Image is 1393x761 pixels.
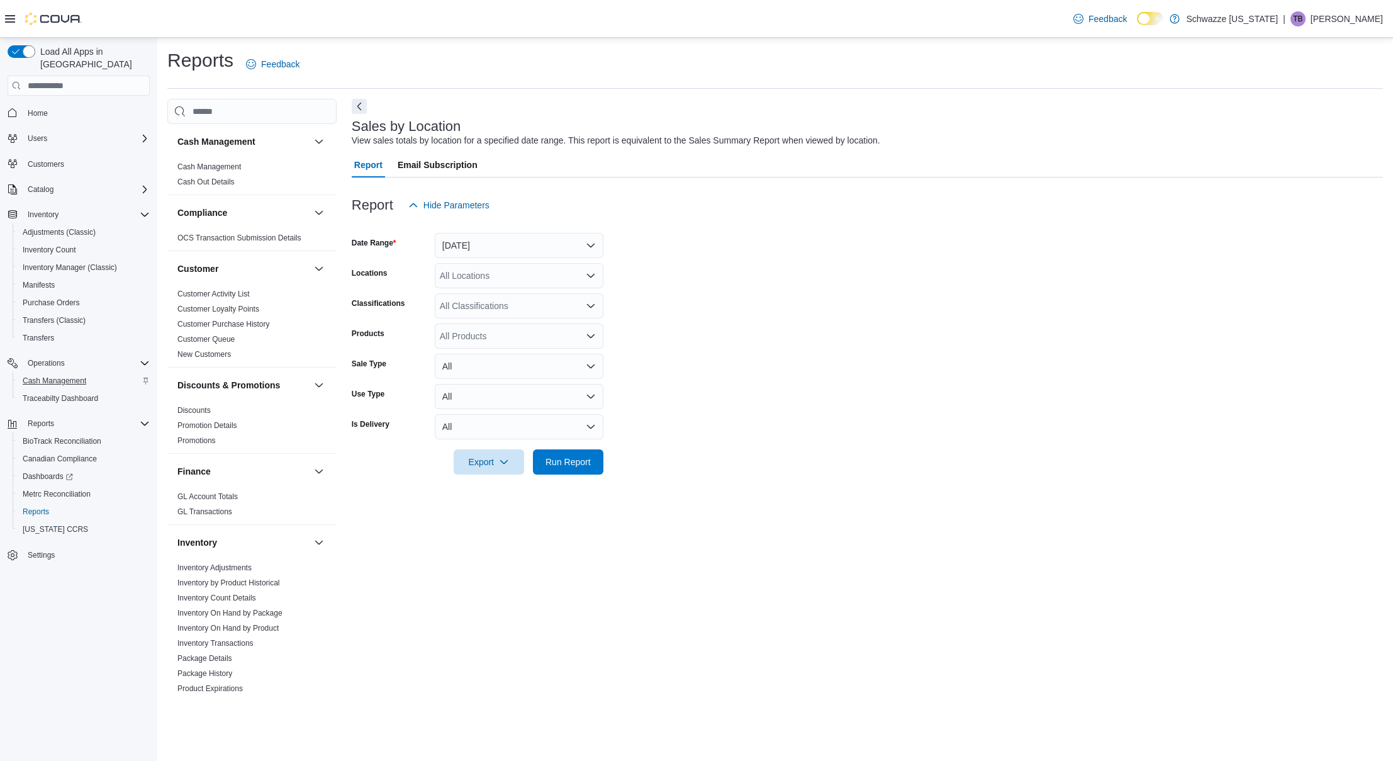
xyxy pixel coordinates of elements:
[18,225,150,240] span: Adjustments (Classic)
[352,419,389,429] label: Is Delivery
[177,233,301,243] span: OCS Transaction Submission Details
[23,157,69,172] a: Customers
[177,421,237,430] a: Promotion Details
[177,178,235,186] a: Cash Out Details
[177,594,256,602] a: Inventory Count Details
[177,436,216,445] a: Promotions
[352,359,386,369] label: Sale Type
[1186,11,1278,26] p: Schwazze [US_STATE]
[23,436,101,446] span: BioTrack Reconciliation
[167,159,337,194] div: Cash Management
[423,199,490,211] span: Hide Parameters
[13,223,155,241] button: Adjustments (Classic)
[352,99,367,114] button: Next
[23,524,88,534] span: [US_STATE] CCRS
[28,159,64,169] span: Customers
[28,419,54,429] span: Reports
[18,487,150,502] span: Metrc Reconciliation
[23,333,54,343] span: Transfers
[23,280,55,290] span: Manifests
[23,298,80,308] span: Purchase Orders
[177,492,238,501] a: GL Account Totals
[13,521,155,538] button: [US_STATE] CCRS
[177,624,279,633] a: Inventory On Hand by Product
[18,313,150,328] span: Transfers (Classic)
[177,405,211,415] span: Discounts
[23,227,96,237] span: Adjustments (Classic)
[177,406,211,415] a: Discounts
[167,489,337,524] div: Finance
[13,390,155,407] button: Traceabilty Dashboard
[18,434,106,449] a: BioTrack Reconciliation
[177,536,217,549] h3: Inventory
[13,241,155,259] button: Inventory Count
[177,639,254,648] a: Inventory Transactions
[352,329,384,339] label: Products
[18,278,60,293] a: Manifests
[403,193,495,218] button: Hide Parameters
[13,276,155,294] button: Manifests
[177,320,270,329] a: Customer Purchase History
[167,560,337,747] div: Inventory
[18,451,150,466] span: Canadian Compliance
[23,416,150,431] span: Reports
[35,45,150,70] span: Load All Apps in [GEOGRAPHIC_DATA]
[25,13,82,25] img: Cova
[177,563,252,572] a: Inventory Adjustments
[177,507,232,517] span: GL Transactions
[177,653,232,663] span: Package Details
[13,329,155,347] button: Transfers
[18,391,103,406] a: Traceabilty Dashboard
[1283,11,1285,26] p: |
[23,131,52,146] button: Users
[177,262,218,275] h3: Customer
[8,98,150,597] nav: Complex example
[18,242,81,257] a: Inventory Count
[18,330,59,346] a: Transfers
[177,465,211,478] h3: Finance
[177,262,309,275] button: Customer
[23,131,150,146] span: Users
[18,295,150,310] span: Purchase Orders
[177,350,231,359] a: New Customers
[3,181,155,198] button: Catalog
[454,449,524,475] button: Export
[177,289,250,299] span: Customer Activity List
[177,162,241,172] span: Cash Management
[3,415,155,432] button: Reports
[177,162,241,171] a: Cash Management
[18,260,122,275] a: Inventory Manager (Classic)
[13,312,155,329] button: Transfers (Classic)
[28,550,55,560] span: Settings
[23,156,150,172] span: Customers
[352,238,396,248] label: Date Range
[352,198,393,213] h3: Report
[18,451,102,466] a: Canadian Compliance
[177,638,254,648] span: Inventory Transactions
[177,334,235,344] span: Customer Queue
[177,593,256,603] span: Inventory Count Details
[311,464,327,479] button: Finance
[3,155,155,173] button: Customers
[23,393,98,403] span: Traceabilty Dashboard
[1290,11,1306,26] div: Terrell Banks
[18,313,91,328] a: Transfers (Classic)
[13,485,155,503] button: Metrc Reconciliation
[352,298,405,308] label: Classifications
[311,535,327,550] button: Inventory
[28,358,65,368] span: Operations
[177,304,259,314] span: Customer Loyalty Points
[352,389,384,399] label: Use Type
[18,373,91,388] a: Cash Management
[177,319,270,329] span: Customer Purchase History
[177,379,280,392] h3: Discounts & Promotions
[177,335,235,344] a: Customer Queue
[18,260,150,275] span: Inventory Manager (Classic)
[1068,6,1132,31] a: Feedback
[23,207,64,222] button: Inventory
[435,354,603,379] button: All
[167,403,337,453] div: Discounts & Promotions
[352,134,880,147] div: View sales totals by location for a specified date range. This report is equivalent to the Sales ...
[311,134,327,149] button: Cash Management
[177,206,227,219] h3: Compliance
